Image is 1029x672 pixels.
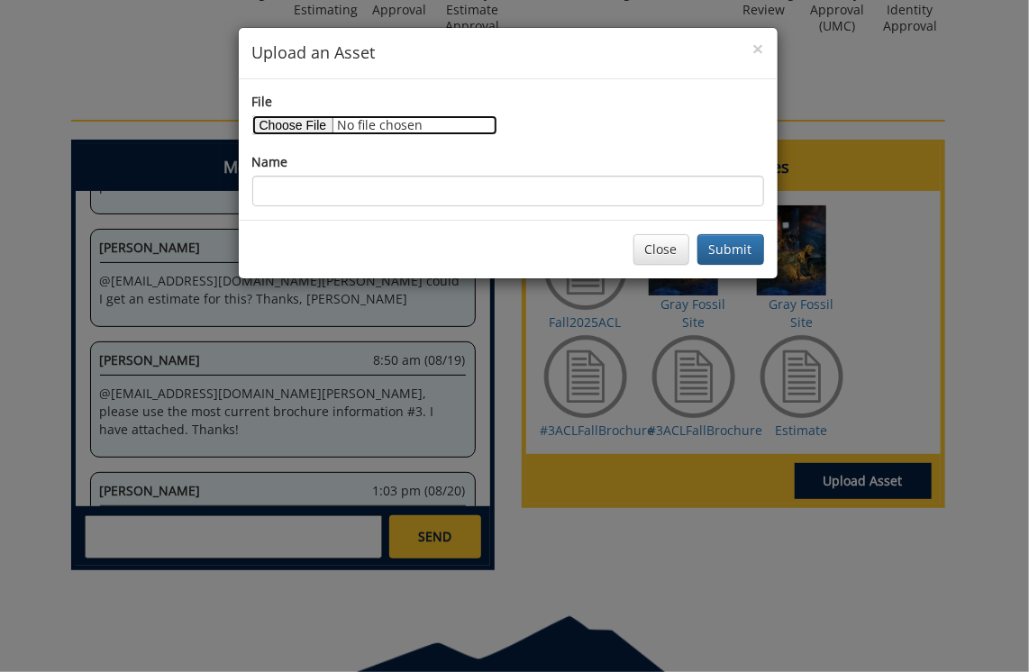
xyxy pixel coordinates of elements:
button: Close [633,234,689,265]
button: Submit [697,234,764,265]
span: × [753,36,764,61]
label: Name [252,153,288,171]
label: File [252,93,273,111]
button: Close [753,40,764,59]
h4: Upload an Asset [252,41,764,65]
